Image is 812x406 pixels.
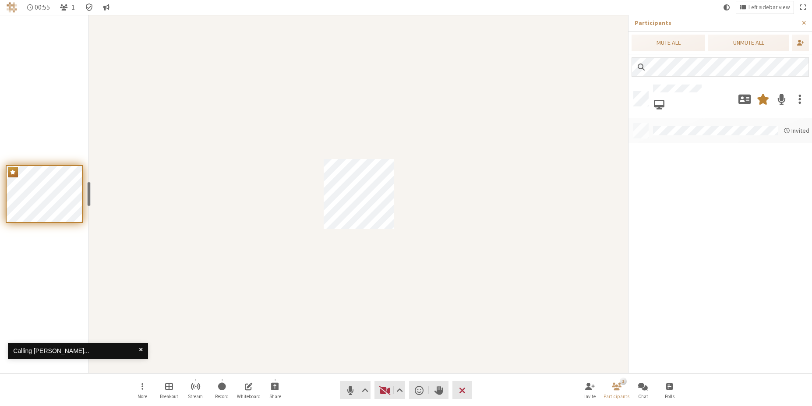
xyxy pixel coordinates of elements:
button: Close sidebar [796,15,812,31]
button: Unmute all [708,35,789,51]
span: Polls [665,394,674,399]
img: Iotum [7,2,17,13]
span: More [138,394,147,399]
button: Invite [792,35,809,51]
button: Joined via web browser [653,95,665,113]
button: Invite participants (Alt+I) [578,378,602,402]
button: Open shared whiteboard [237,378,261,402]
button: Mute (Alt+A) [340,381,371,399]
span: Left sidebar view [748,4,790,11]
p: Participants [635,18,796,28]
button: Mute all [632,35,705,51]
div: Calling [PERSON_NAME]... [13,346,139,356]
button: Raise hand [429,381,448,399]
span: Invite [584,394,596,399]
button: Start streaming [183,378,208,402]
button: Video setting [394,381,405,399]
button: Open menu [130,378,155,402]
div: Timer [24,1,54,14]
button: Conversation [100,1,113,14]
button: End or leave meeting [452,381,472,399]
span: Record [215,394,229,399]
section: Participant [89,15,628,373]
button: Using system theme [720,1,733,14]
button: Close participant list [604,378,629,402]
span: Breakout [160,394,178,399]
span: 00:55 [35,4,50,11]
div: Meeting details Encryption enabled [81,1,97,14]
span: Whiteboard [237,394,261,399]
button: Start sharing [263,378,287,402]
button: Open poll [657,378,682,402]
span: Chat [638,394,648,399]
span: Participants [604,394,629,399]
span: Stream [188,394,203,399]
div: Invited [784,126,809,135]
button: Manage Breakout Rooms [157,378,181,402]
span: 1 [71,4,75,11]
button: Fullscreen [797,1,809,14]
span: Share [269,394,281,399]
button: Audio settings [359,381,370,399]
button: Start recording [210,378,234,402]
button: Send a reaction [409,381,429,399]
div: resize [87,182,91,206]
button: Start video (Alt+V) [374,381,405,399]
button: Open chat [631,378,655,402]
button: Close participant list [56,1,78,14]
button: Change layout [736,1,794,14]
div: 1 [620,378,626,385]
